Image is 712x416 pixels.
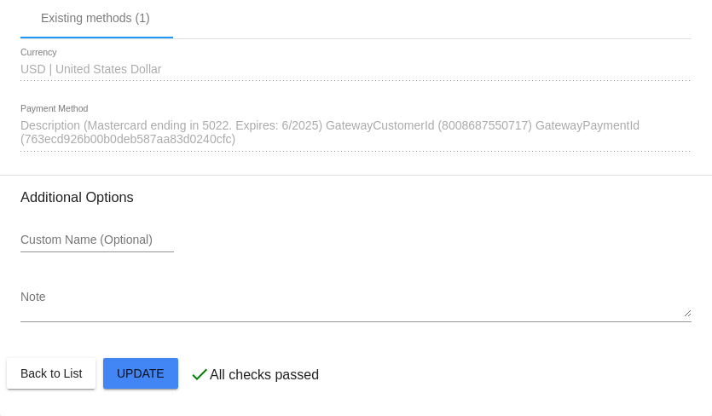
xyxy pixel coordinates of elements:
[210,367,319,383] p: All checks passed
[20,189,692,205] h3: Additional Options
[20,118,640,146] span: Description (Mastercard ending in 5022. Expires: 6/2025) GatewayCustomerId (8008687550717) Gatewa...
[20,234,174,247] input: Custom Name (Optional)
[189,364,210,384] mat-icon: check
[103,358,178,389] button: Update
[117,367,165,380] span: Update
[41,11,150,25] div: Existing methods (1)
[7,358,96,389] button: Back to List
[20,367,82,380] span: Back to List
[20,62,161,76] span: USD | United States Dollar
